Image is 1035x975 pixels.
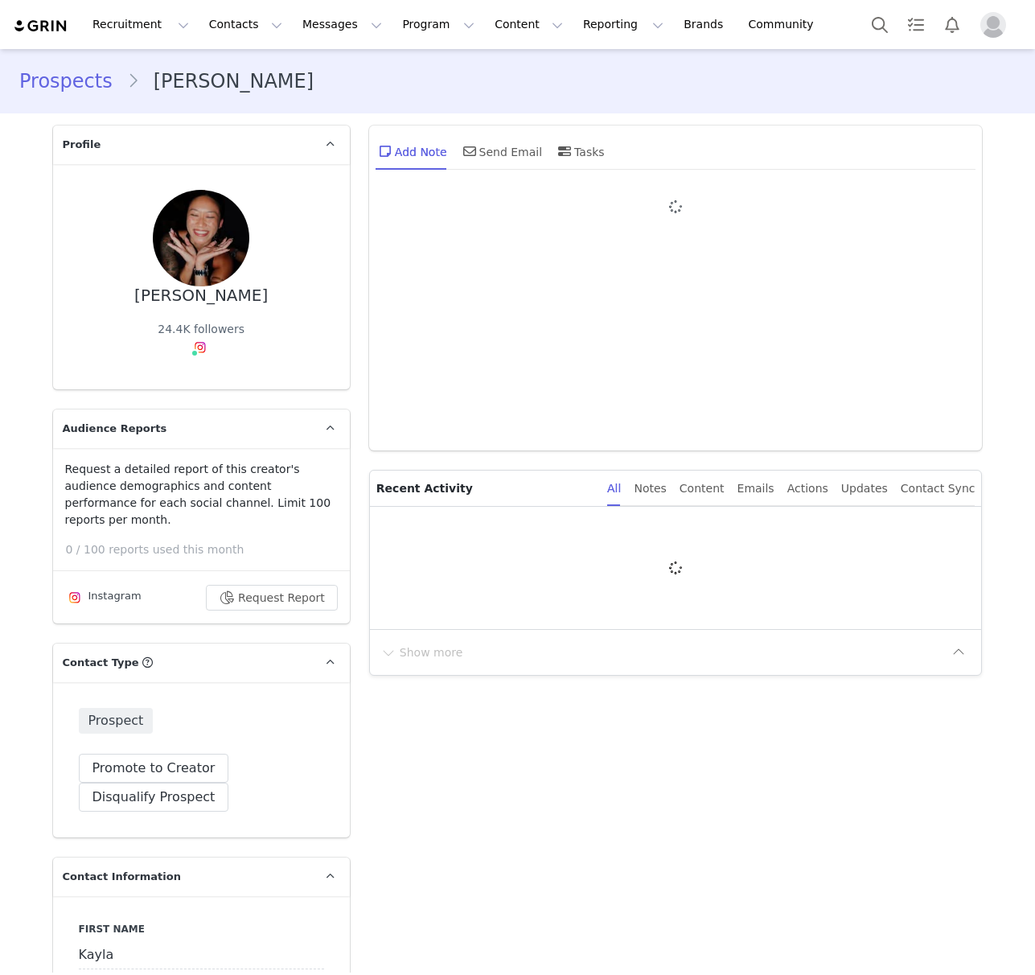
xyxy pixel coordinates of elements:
div: Emails [737,471,774,507]
p: 0 / 100 reports used this month [66,541,350,558]
button: Content [485,6,573,43]
button: Profile [971,12,1022,38]
a: Tasks [898,6,934,43]
span: Contact Type [63,655,139,671]
button: Recruitment [83,6,199,43]
p: Recent Activity [376,471,594,506]
div: Updates [841,471,888,507]
div: 24.4K followers [158,321,244,338]
img: instagram.svg [194,341,207,354]
div: Content [680,471,725,507]
div: Notes [634,471,666,507]
div: [PERSON_NAME] [134,286,268,305]
button: Contacts [199,6,292,43]
span: Prospect [79,708,154,734]
div: Tasks [555,132,605,171]
div: Actions [787,471,828,507]
button: Program [392,6,484,43]
div: Add Note [376,132,447,171]
span: Contact Information [63,869,181,885]
div: Contact Sync [901,471,975,507]
button: Reporting [573,6,673,43]
a: Brands [674,6,737,43]
span: Audience Reports [63,421,167,437]
img: placeholder-profile.jpg [980,12,1006,38]
img: 18b9bc82-ca47-429e-b90d-e88d428a7aec.jpg [153,190,249,286]
button: Notifications [934,6,970,43]
div: Send Email [460,132,543,171]
button: Disqualify Prospect [79,783,229,812]
button: Show more [380,640,464,665]
a: Community [739,6,831,43]
p: Request a detailed report of this creator's audience demographics and content performance for eac... [65,461,338,529]
label: First Name [79,922,324,936]
button: Promote to Creator [79,754,229,783]
span: Profile [63,137,101,153]
div: All [607,471,621,507]
img: instagram.svg [68,591,81,604]
button: Request Report [206,585,338,611]
a: Prospects [19,67,127,96]
button: Messages [293,6,392,43]
div: Instagram [65,588,142,607]
img: grin logo [13,19,69,34]
button: Search [862,6,897,43]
